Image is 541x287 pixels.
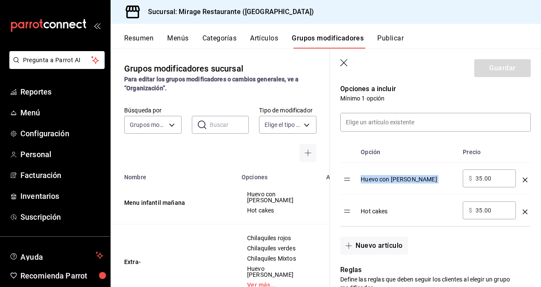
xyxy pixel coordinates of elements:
[340,94,531,103] p: Mínimo 1 opción
[124,258,226,266] button: Extra-
[210,116,249,133] input: Buscar
[130,121,166,129] span: Grupos modificadores
[247,235,310,241] span: Chilaquiles rojos
[20,107,103,118] span: Menú
[20,128,103,139] span: Configuración
[20,86,103,98] span: Reportes
[340,84,531,94] p: Opciones a incluir
[247,266,310,278] span: Huevo [PERSON_NAME]
[20,270,103,281] span: Recomienda Parrot
[265,121,301,129] span: Elige el tipo de modificador
[361,169,456,184] div: Huevo con [PERSON_NAME]
[20,169,103,181] span: Facturación
[20,190,103,202] span: Inventarios
[23,56,91,65] span: Pregunta a Parrot AI
[250,34,278,49] button: Artículos
[247,255,310,261] span: Chilaquiles Mixtos
[9,51,105,69] button: Pregunta a Parrot AI
[469,207,472,213] span: $
[459,142,519,163] th: Precio
[20,250,92,261] span: Ayuda
[247,207,310,213] span: Hot cakes
[259,107,316,113] label: Tipo de modificador
[124,198,226,207] button: Menu infantil mañana
[124,34,154,49] button: Resumen
[141,7,314,17] h3: Sucursal: Mirage Restaurante ([GEOGRAPHIC_DATA])
[6,62,105,71] a: Pregunta a Parrot AI
[357,142,459,163] th: Opción
[321,169,401,181] th: Artículos
[247,191,310,203] span: Huevo con [PERSON_NAME]
[341,113,530,131] input: Elige un artículo existente
[124,76,299,92] strong: Para editar los grupos modificadores o cambios generales, ve a “Organización”.
[236,169,321,181] th: Opciones
[167,34,188,49] button: Menús
[124,62,243,75] div: Grupos modificadores sucursal
[124,107,182,113] label: Búsqueda por
[340,142,531,226] table: optionsTable
[469,175,472,181] span: $
[340,237,407,255] button: Nuevo artículo
[20,149,103,160] span: Personal
[124,34,541,49] div: navigation tabs
[361,201,456,215] div: Hot cakes
[340,265,531,275] p: Reglas
[202,34,237,49] button: Categorías
[247,245,310,251] span: Chilaquiles verdes
[94,22,100,29] button: open_drawer_menu
[111,169,236,181] th: Nombre
[377,34,404,49] button: Publicar
[20,211,103,223] span: Suscripción
[292,34,364,49] button: Grupos modificadores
